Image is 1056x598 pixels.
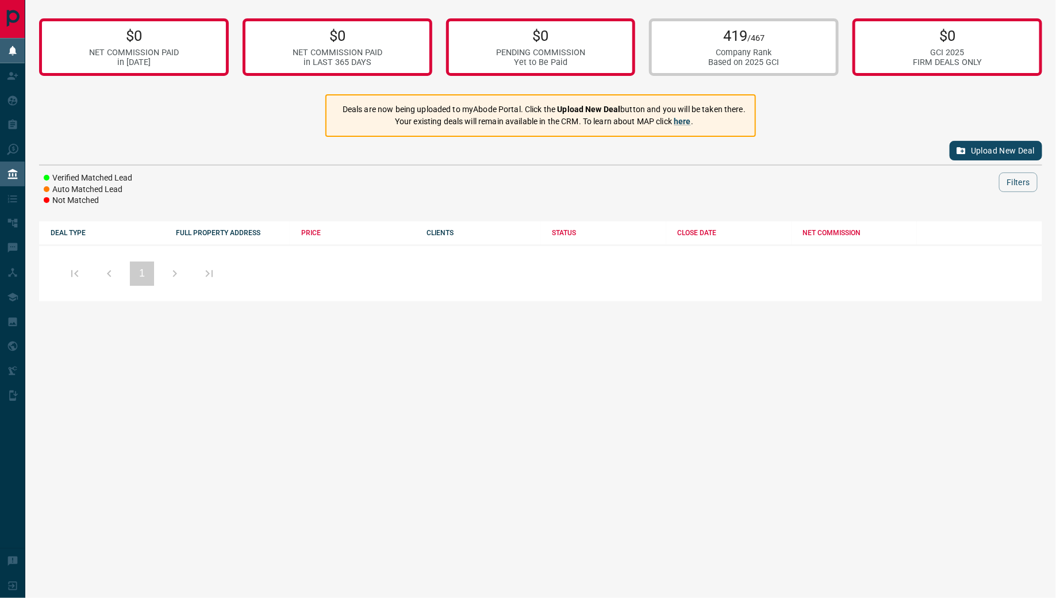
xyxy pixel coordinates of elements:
[709,48,779,57] div: Company Rank
[913,27,982,44] p: $0
[44,172,132,184] li: Verified Matched Lead
[950,141,1042,160] button: Upload New Deal
[709,57,779,67] div: Based on 2025 GCI
[89,48,179,57] div: NET COMMISSION PAID
[293,27,382,44] p: $0
[496,27,585,44] p: $0
[552,229,666,237] div: STATUS
[44,184,132,195] li: Auto Matched Lead
[44,195,132,206] li: Not Matched
[496,48,585,57] div: PENDING COMMISSION
[678,229,792,237] div: CLOSE DATE
[51,229,164,237] div: DEAL TYPE
[293,57,382,67] div: in LAST 365 DAYS
[301,229,415,237] div: PRICE
[913,57,982,67] div: FIRM DEALS ONLY
[674,117,691,126] a: here
[747,33,765,43] span: /467
[803,229,917,237] div: NET COMMISSION
[293,48,382,57] div: NET COMMISSION PAID
[496,57,585,67] div: Yet to Be Paid
[999,172,1038,192] button: Filters
[89,57,179,67] div: in [DATE]
[343,116,746,128] p: Your existing deals will remain available in the CRM. To learn about MAP click .
[709,27,779,44] p: 419
[130,262,154,286] button: 1
[89,27,179,44] p: $0
[343,103,746,116] p: Deals are now being uploaded to myAbode Portal. Click the button and you will be taken there.
[913,48,982,57] div: GCI 2025
[427,229,540,237] div: CLIENTS
[558,105,621,114] strong: Upload New Deal
[176,229,290,237] div: FULL PROPERTY ADDRESS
